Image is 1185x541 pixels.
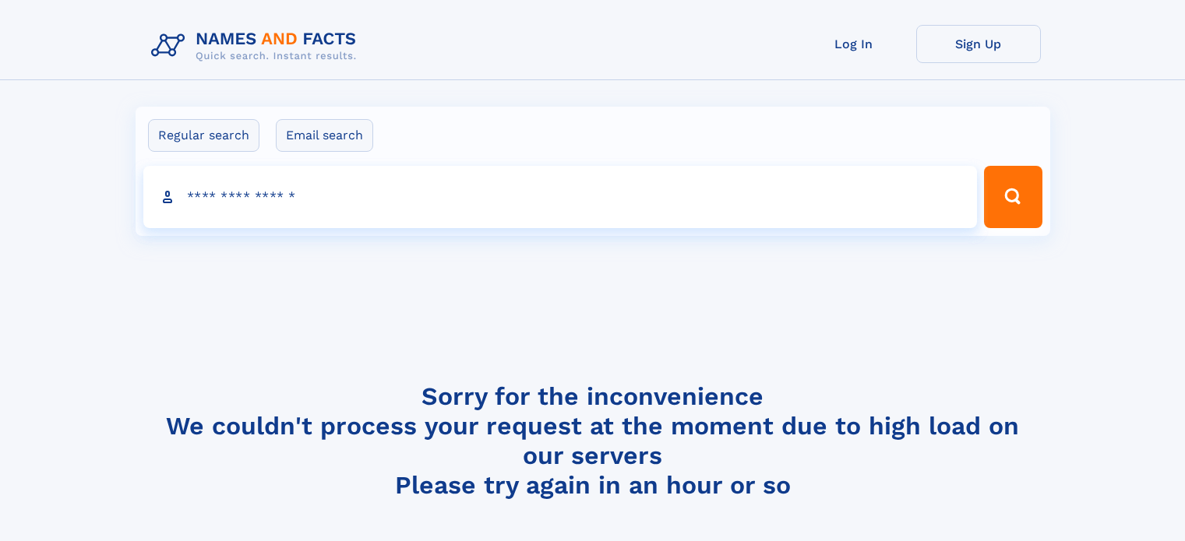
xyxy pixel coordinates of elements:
[792,25,916,63] a: Log In
[984,166,1042,228] button: Search Button
[276,119,373,152] label: Email search
[145,381,1041,500] h4: Sorry for the inconvenience We couldn't process your request at the moment due to high load on ou...
[145,25,369,67] img: Logo Names and Facts
[148,119,259,152] label: Regular search
[916,25,1041,63] a: Sign Up
[143,166,978,228] input: search input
